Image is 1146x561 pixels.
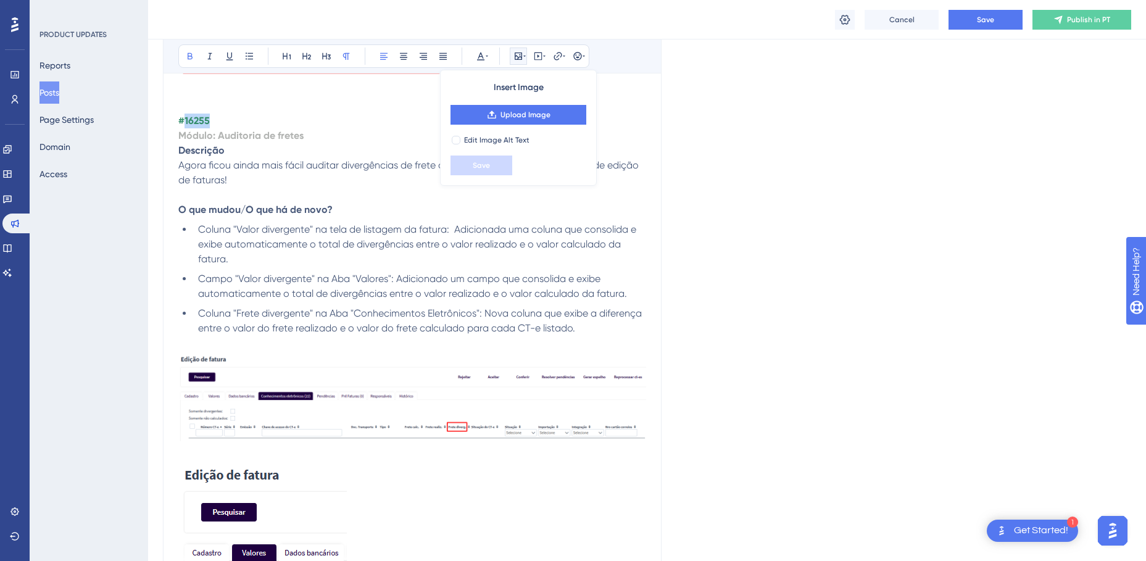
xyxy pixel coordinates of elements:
[977,15,994,25] span: Save
[1014,524,1068,538] div: Get Started!
[1094,512,1131,549] iframe: UserGuiding AI Assistant Launcher
[994,523,1009,538] img: launcher-image-alternative-text
[451,156,512,175] button: Save
[987,520,1078,542] div: Open Get Started! checklist, remaining modules: 1
[198,307,644,334] span: Coluna "Frete divergente" na Aba "Conhecimentos Eletrônicos": Nova coluna que exibe a diferença e...
[464,135,529,145] span: Edit Image Alt Text
[198,273,394,285] span: Campo "Valor divergente" na Aba "Valores":
[178,130,304,141] strong: Módulo: Auditoria de fretes
[1067,517,1078,528] div: 1
[39,163,67,185] button: Access
[39,109,94,131] button: Page Settings
[29,3,77,18] span: Need Help?
[494,80,544,95] span: Insert Image
[451,105,586,125] button: Upload Image
[178,115,210,127] strong: #16255
[178,204,333,215] strong: O que mudou/O que há de novo?
[889,15,915,25] span: Cancel
[198,223,639,265] span: Coluna "Valor divergente" na tela de listagem da fatura: Adicionada uma coluna que consolida e ex...
[500,110,550,120] span: Upload Image
[39,54,70,77] button: Reports
[473,160,490,170] span: Save
[178,144,225,156] strong: Descrição
[865,10,939,30] button: Cancel
[1032,10,1131,30] button: Publish in PT
[39,136,70,158] button: Domain
[198,273,627,299] span: Adicionado um campo que consolida e exibe automaticamente o total de divergências entre o valor r...
[949,10,1023,30] button: Save
[39,30,107,39] div: PRODUCT UPDATES
[1067,15,1110,25] span: Publish in PT
[178,159,641,186] span: Agora ficou ainda mais fácil auditar divergências de frete diretamente na tela de listagem e de e...
[39,81,59,104] button: Posts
